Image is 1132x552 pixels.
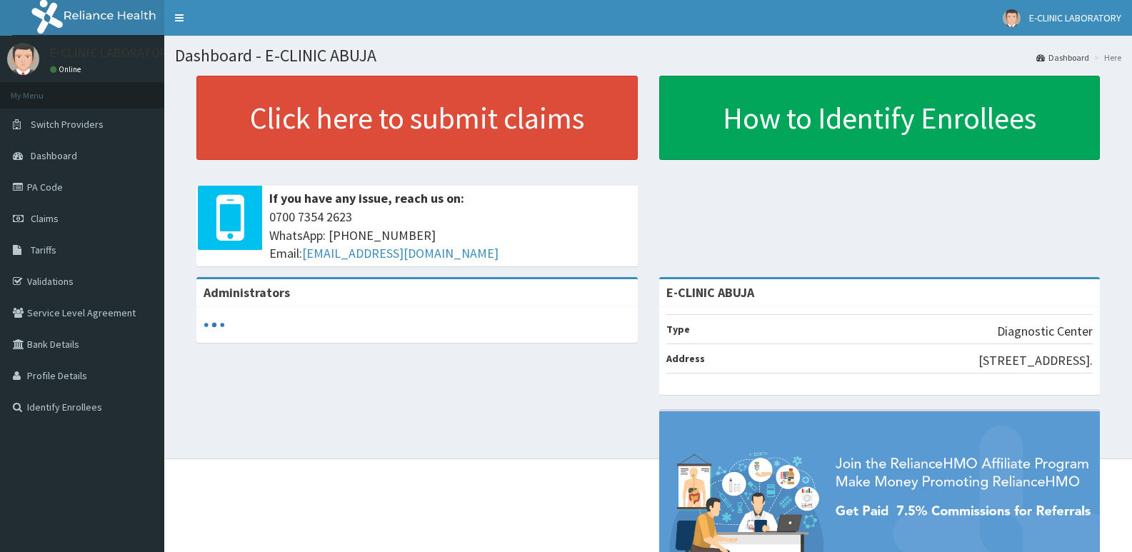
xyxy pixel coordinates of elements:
[175,46,1121,65] h1: Dashboard - E-CLINIC ABUJA
[1036,51,1089,64] a: Dashboard
[302,245,499,261] a: [EMAIL_ADDRESS][DOMAIN_NAME]
[269,208,631,263] span: 0700 7354 2623 WhatsApp: [PHONE_NUMBER] Email:
[659,76,1101,160] a: How to Identify Enrollees
[269,190,464,206] b: If you have any issue, reach us on:
[31,244,56,256] span: Tariffs
[204,314,225,336] svg: audio-loading
[1029,11,1121,24] span: E-CLINIC LABORATORY
[50,46,174,59] p: E-CLINIC LABORATORY
[666,323,690,336] b: Type
[666,284,754,301] strong: E-CLINIC ABUJA
[7,43,39,75] img: User Image
[666,352,705,365] b: Address
[204,284,290,301] b: Administrators
[978,351,1093,370] p: [STREET_ADDRESS].
[1091,51,1121,64] li: Here
[1003,9,1021,27] img: User Image
[31,149,77,162] span: Dashboard
[31,212,59,225] span: Claims
[31,118,104,131] span: Switch Providers
[50,64,84,74] a: Online
[196,76,638,160] a: Click here to submit claims
[997,322,1093,341] p: Diagnostic Center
